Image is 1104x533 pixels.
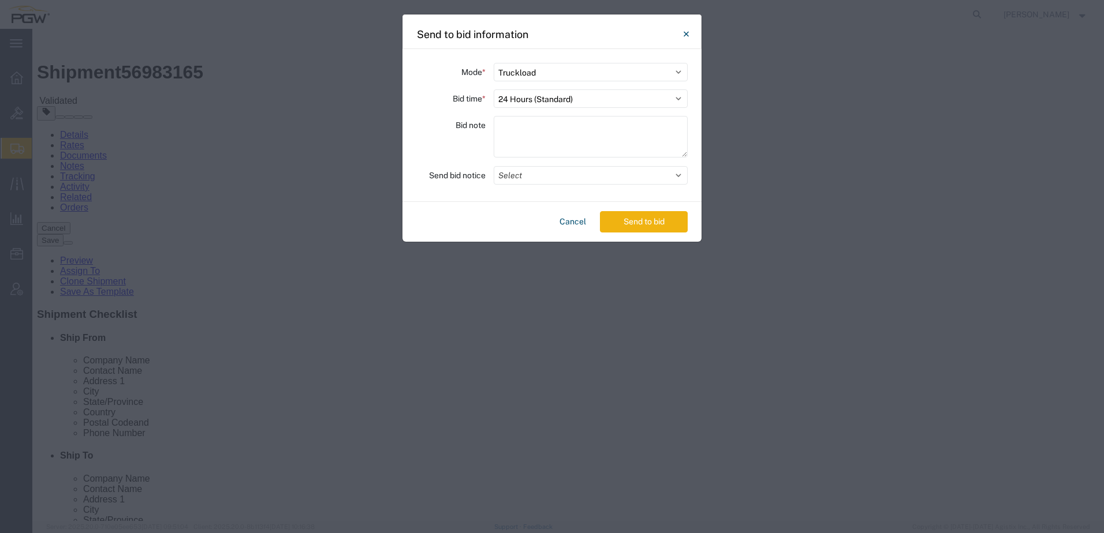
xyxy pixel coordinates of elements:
label: Send bid notice [429,166,486,185]
button: Select [494,166,688,185]
button: Cancel [555,211,591,232]
label: Mode [461,63,486,81]
button: Send to bid [600,211,688,232]
label: Bid note [456,116,486,134]
label: Bid time [453,89,486,108]
h4: Send to bid information [417,27,528,42]
button: Close [674,22,698,46]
